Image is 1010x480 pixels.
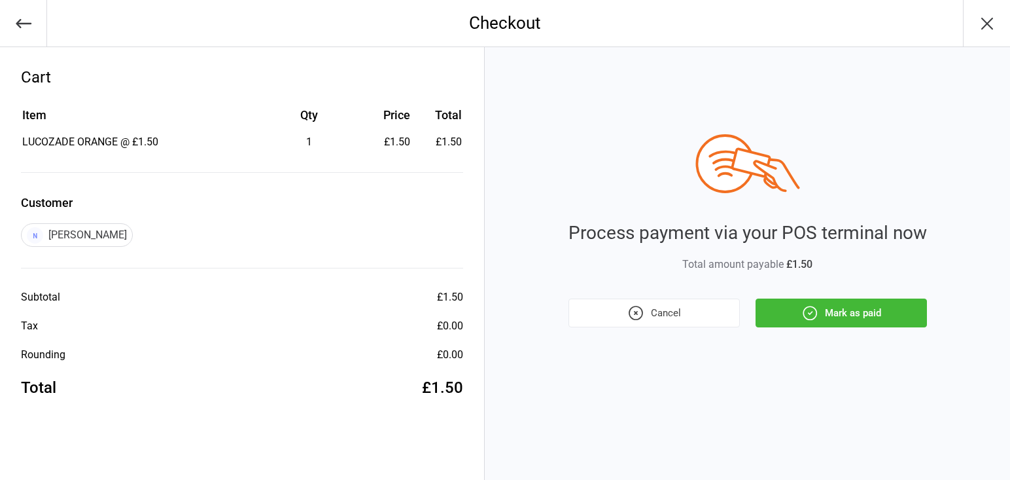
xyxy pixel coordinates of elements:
[22,136,158,148] span: LUCOZADE ORANGE @ £1.50
[21,376,56,399] div: Total
[415,134,462,150] td: £1.50
[258,106,360,133] th: Qty
[21,223,133,247] div: [PERSON_NAME]
[21,289,60,305] div: Subtotal
[437,289,463,305] div: £1.50
[258,134,360,150] div: 1
[361,106,410,124] div: Price
[756,299,927,327] button: Mark as paid
[568,299,740,327] button: Cancel
[361,134,410,150] div: £1.50
[568,257,927,272] div: Total amount payable
[568,219,927,247] div: Process payment via your POS terminal now
[786,258,812,270] span: £1.50
[437,318,463,334] div: £0.00
[21,194,463,212] label: Customer
[415,106,462,133] th: Total
[21,65,463,89] div: Cart
[21,347,65,363] div: Rounding
[422,376,463,399] div: £1.50
[22,106,257,133] th: Item
[21,318,38,334] div: Tax
[437,347,463,363] div: £0.00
